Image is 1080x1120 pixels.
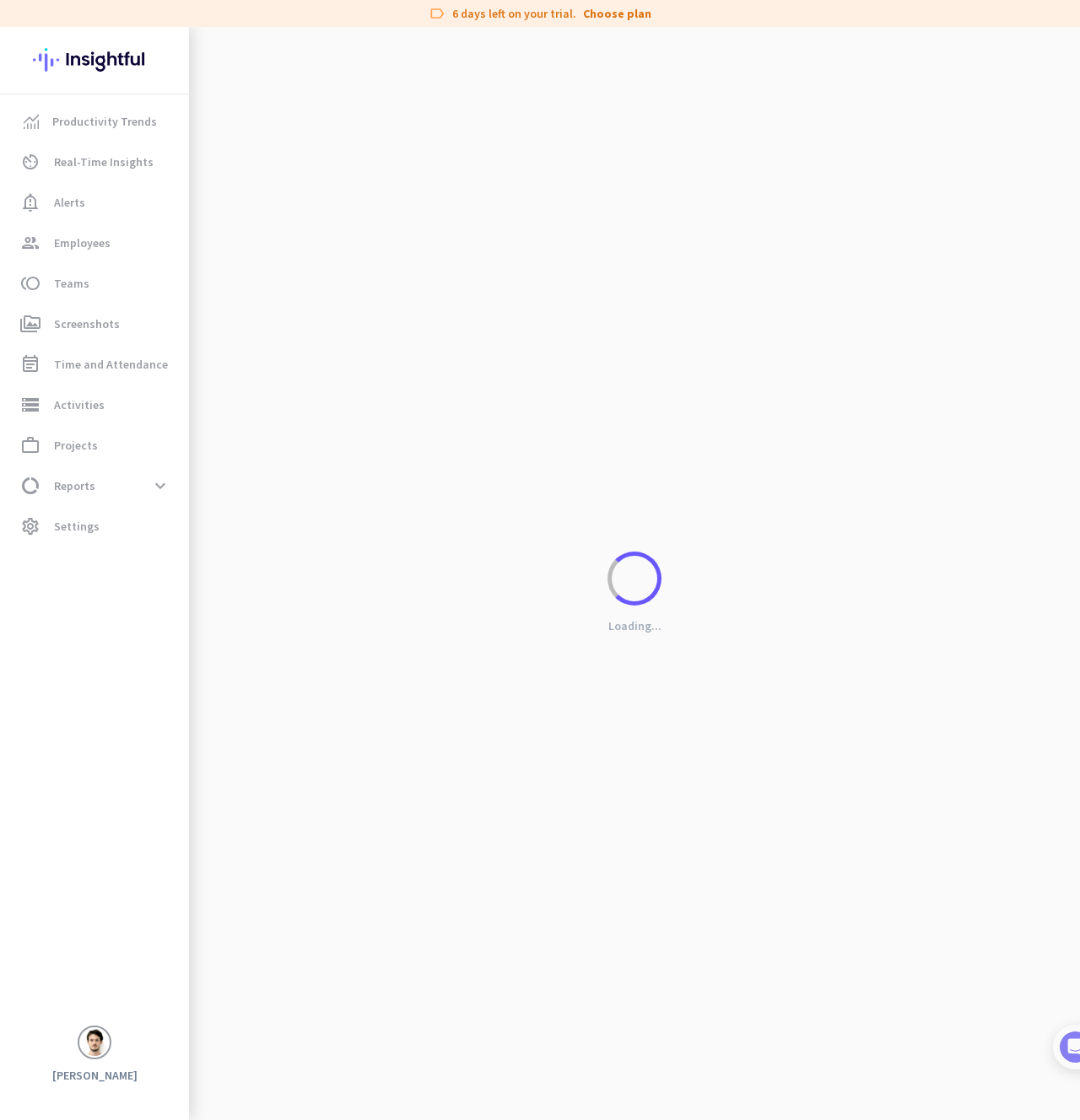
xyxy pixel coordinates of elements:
[54,152,154,172] span: Real-Time Insights
[20,314,40,334] i: perm_media
[81,1029,108,1056] img: avatar
[3,304,189,344] a: perm_mediaScreenshots
[145,471,175,501] button: expand_more
[20,152,40,172] i: av_timer
[20,233,40,253] i: group
[20,192,40,213] i: notification_important
[3,466,189,506] a: data_usageReportsexpand_more
[583,5,651,22] a: Choose plan
[54,516,100,536] span: Settings
[54,476,95,496] span: Reports
[33,27,156,93] img: Insightful logo
[52,111,157,132] span: Productivity Trends
[429,5,445,22] i: label
[20,395,40,415] i: storage
[54,273,89,293] span: Teams
[20,273,40,293] i: toll
[3,142,189,182] a: av_timerReal-Time Insights
[24,114,39,129] img: menu-item
[3,182,189,223] a: notification_importantAlerts
[3,223,189,263] a: groupEmployees
[20,476,40,496] i: data_usage
[20,516,40,536] i: settings
[3,506,189,547] a: settingsSettings
[3,263,189,304] a: tollTeams
[54,192,85,213] span: Alerts
[20,354,40,374] i: event_note
[3,101,189,142] a: menu-itemProductivity Trends
[608,618,661,633] p: Loading...
[3,385,189,425] a: storageActivities
[54,395,105,415] span: Activities
[54,435,98,455] span: Projects
[20,435,40,455] i: work_outline
[3,425,189,466] a: work_outlineProjects
[54,354,168,374] span: Time and Attendance
[54,233,111,253] span: Employees
[3,344,189,385] a: event_noteTime and Attendance
[54,314,120,334] span: Screenshots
